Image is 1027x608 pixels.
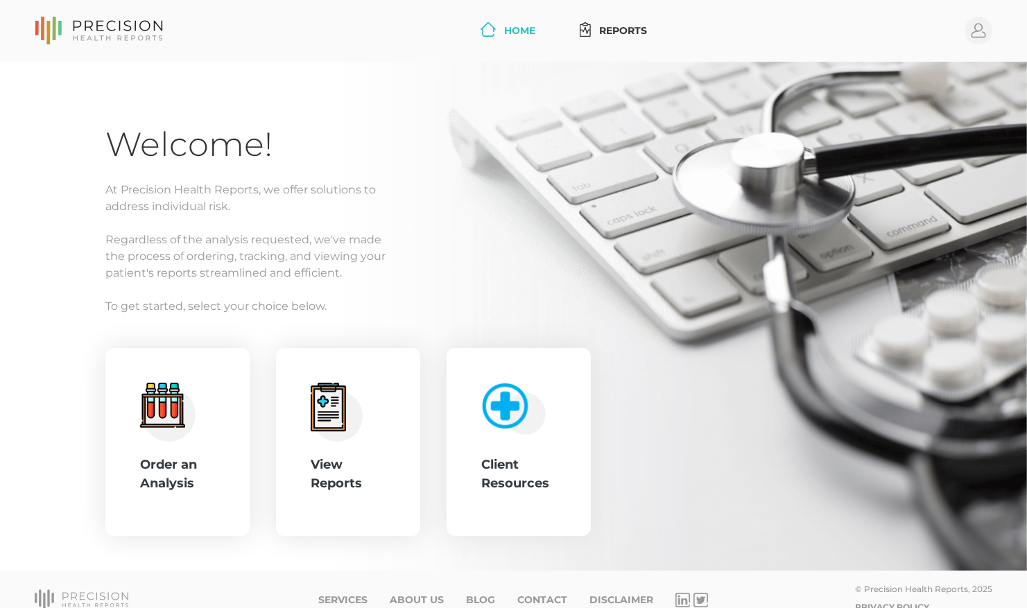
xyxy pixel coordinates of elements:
a: Contact [517,594,567,606]
h1: Welcome! [105,124,922,165]
a: Disclaimer [589,594,653,606]
div: Order an Analysis [140,455,215,493]
a: Services [318,594,368,606]
a: Reports [574,18,653,44]
p: At Precision Health Reports, we offer solutions to address individual risk. [105,182,922,215]
div: Client Resources [481,455,556,493]
p: Regardless of the analysis requested, we've made the process of ordering, tracking, and viewing y... [105,232,922,281]
a: About Us [390,594,444,606]
img: client-resource.c5a3b187.png [475,376,546,435]
p: To get started, select your choice below. [105,298,922,315]
div: © Precision Health Reports, 2025 [855,584,992,594]
div: View Reports [311,455,386,493]
a: Home [475,18,541,44]
a: Blog [466,594,495,606]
